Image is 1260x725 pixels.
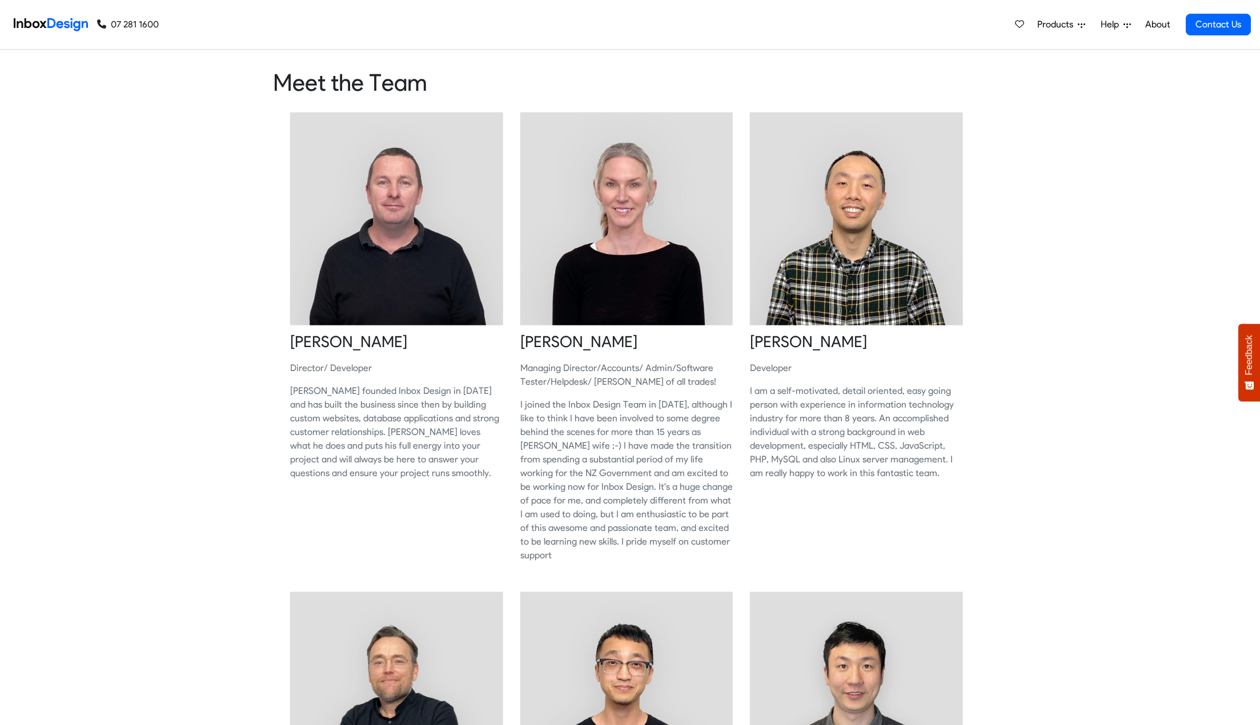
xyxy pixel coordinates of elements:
[750,361,963,375] p: Developer
[97,18,159,31] a: 07 281 1600
[1096,13,1135,36] a: Help
[520,112,733,585] a: [PERSON_NAME]Managing Director/Accounts/ Admin/Software Tester/Helpdesk/ [PERSON_NAME] of all tra...
[273,68,987,97] heading: Meet the Team
[520,361,733,389] p: Managing Director/Accounts/ Admin/Software Tester/Helpdesk/ [PERSON_NAME] of all trades!
[1037,18,1078,31] span: Products
[520,112,733,325] img: 2021_09_23_jenny.jpg
[290,332,503,352] heading: [PERSON_NAME]
[1142,13,1173,36] a: About
[290,112,503,325] img: 2021_09_23_sheldon.jpg
[520,398,733,562] p: I joined the Inbox Design Team in [DATE], although I like to think I have been involved to some d...
[290,112,503,503] a: [PERSON_NAME]Director/ Developer[PERSON_NAME] founded Inbox Design in [DATE] and has built the bu...
[1238,324,1260,401] button: Feedback - Show survey
[520,332,733,352] heading: [PERSON_NAME]
[750,332,963,352] heading: [PERSON_NAME]
[1186,14,1251,35] a: Contact Us
[750,384,963,480] p: I am a self-motivated, detail oriented, easy going person with experience in information technolo...
[1033,13,1090,36] a: Products
[1244,335,1254,375] span: Feedback
[290,361,503,375] p: Director/ Developer
[750,112,963,503] a: [PERSON_NAME]DeveloperI am a self-motivated, detail oriented, easy going person with experience i...
[750,112,963,325] img: 2021_09_23_ken.jpg
[1101,18,1123,31] span: Help
[290,384,503,480] p: [PERSON_NAME] founded Inbox Design in [DATE] and has built the business since then by building cu...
